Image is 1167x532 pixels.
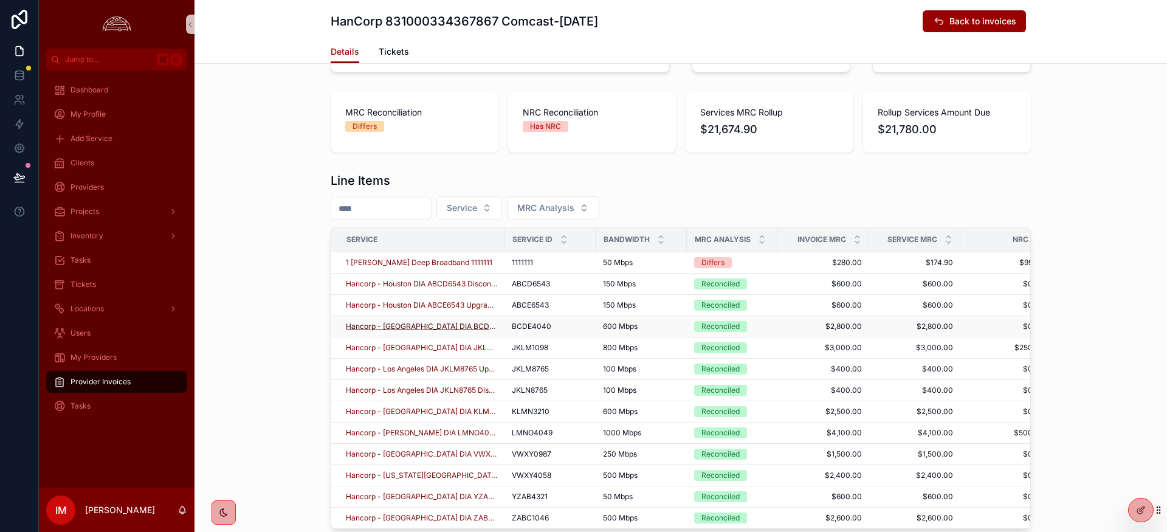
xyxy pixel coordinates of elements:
span: 100 Mbps [603,364,636,374]
span: Service [346,235,377,244]
a: Tasks [46,395,187,417]
span: LMNO4049 [512,428,553,438]
div: Reconciled [701,406,740,417]
span: $4,100.00 [785,428,862,438]
span: $0.00 [968,407,1044,416]
span: Tasks [71,401,91,411]
span: Jump to... [65,55,152,64]
span: $21,674.90 [700,121,839,138]
span: Hancorp - [GEOGRAPHIC_DATA] DIA YZAB4321 Disconnected [346,492,497,502]
span: MRC Analysis [517,202,574,214]
a: Hancorp - [GEOGRAPHIC_DATA] DIA KLMN3210 [346,407,497,416]
div: Reconciled [701,427,740,438]
div: Reconciled [701,278,740,289]
span: NRC [1013,235,1028,244]
span: MRC Analysis [695,235,751,244]
span: $0.00 [968,492,1044,502]
a: Provider Invoices [46,371,187,393]
span: $250.00 [968,343,1044,353]
span: Hancorp - [GEOGRAPHIC_DATA] DIA JKLM1098 [346,343,497,353]
span: VWXY4058 [512,471,551,480]
span: Users [71,328,91,338]
span: Add Service [71,134,112,143]
span: Service [447,202,477,214]
span: Providers [71,182,104,192]
span: $2,500.00 [785,407,862,416]
span: Service ID [512,235,553,244]
button: Select Button [436,196,502,219]
span: 150 Mbps [603,300,636,310]
a: Hancorp - [GEOGRAPHIC_DATA] DIA VWXY0987 [346,449,497,459]
span: JKLN8765 [512,385,548,395]
span: $0.00 [968,364,1044,374]
span: 50 Mbps [603,258,633,268]
a: Projects [46,201,187,223]
span: Projects [71,207,99,216]
span: 1000 Mbps [603,428,641,438]
a: My Providers [46,347,187,368]
span: $0.00 [968,449,1044,459]
span: $3,000.00 [876,343,953,353]
button: Select Button [507,196,599,219]
a: Hancorp - Los Angeles DIA JKLM8765 Upgrade Disconnected [346,364,497,374]
span: Bandwidth [604,235,650,244]
div: Reconciled [701,449,740,460]
span: $2,800.00 [785,322,862,331]
button: Jump to...K [46,49,187,71]
img: App logo [99,15,134,34]
span: Hancorp - Los Angeles DIA JKLN8765 Disconnected [346,385,497,395]
span: $0.00 [968,300,1044,310]
span: 150 Mbps [603,279,636,289]
span: NRC Reconciliation [523,106,661,119]
span: $99.00 [968,258,1044,268]
span: $2,500.00 [876,407,953,416]
div: Reconciled [701,513,740,523]
span: BCDE4040 [512,322,551,331]
h1: Line Items [331,172,390,189]
a: Hancorp - Houston DIA ABCE6543 Upgrade Disconnected [346,300,497,310]
span: $400.00 [876,385,953,395]
span: $280.00 [785,258,862,268]
div: Differs [353,121,377,132]
span: Tasks [71,255,91,265]
a: Hancorp - [US_STATE][GEOGRAPHIC_DATA] DIA VWXY4058 [346,471,497,480]
span: MRC Reconciliation [345,106,484,119]
span: Dashboard [71,85,108,95]
span: $0.00 [968,513,1044,523]
a: Locations [46,298,187,320]
span: 500 Mbps [603,513,638,523]
div: Has NRC [530,121,561,132]
span: $21,780.00 [878,121,1016,138]
div: scrollable content [39,71,194,433]
span: $600.00 [876,492,953,502]
span: Tickets [71,280,96,289]
a: Hancorp - Houston DIA ABCD6543 Disconnected [346,279,497,289]
span: 50 Mbps [603,492,633,502]
span: $2,400.00 [876,471,953,480]
span: $0.00 [968,471,1044,480]
span: K [171,55,181,64]
span: $2,400.00 [785,471,862,480]
span: $3,000.00 [785,343,862,353]
span: 1111111 [512,258,533,268]
span: $2,800.00 [876,322,953,331]
a: My Profile [46,103,187,125]
span: 600 Mbps [603,322,638,331]
span: Details [331,46,359,58]
span: $1,500.00 [876,449,953,459]
span: Services MRC Rollup [700,106,839,119]
span: My Profile [71,109,106,119]
span: $0.00 [968,385,1044,395]
span: ZABC1046 [512,513,549,523]
a: Hancorp - [PERSON_NAME] DIA LMNO4049 [346,428,497,438]
span: My Providers [71,353,117,362]
div: Reconciled [701,321,740,332]
span: YZAB4321 [512,492,548,502]
span: 600 Mbps [603,407,638,416]
div: Differs [701,257,725,268]
span: Service MRC [887,235,937,244]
